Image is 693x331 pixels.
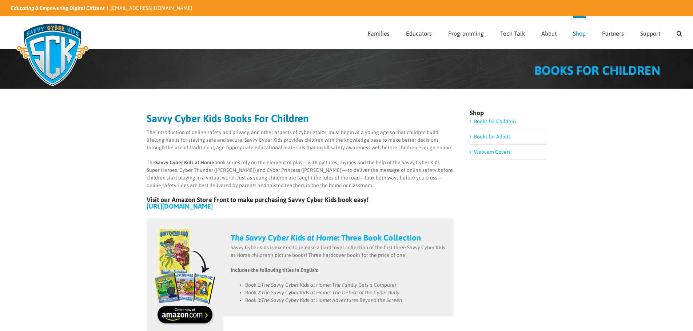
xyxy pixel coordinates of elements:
[541,16,557,48] a: About
[500,31,525,36] span: Tech Talk
[534,63,660,77] span: BOOKS FOR CHILDREN
[11,18,94,91] img: Savvy Cyber Kids Logo
[245,296,447,304] li: Book 3:
[406,16,432,48] a: Educators
[231,267,318,273] strong: Includes the following titles in English:
[474,134,511,140] a: Books for Adults
[368,16,682,48] nav: Main Menu
[231,233,338,242] em: The Savvy Cyber Kids at Home
[147,202,213,210] a: [URL][DOMAIN_NAME]
[500,16,525,48] a: Tech Talk
[470,110,546,116] h4: Shop
[602,16,624,48] a: Partners
[261,290,399,295] em: The Savvy Cyber Kids at Home: The Defeat of the Cyber Bully
[231,233,421,242] strong: : Three Book Collection
[261,282,397,288] em: The Savvy Cyber Kids at Home: The Family Gets a Computer
[147,159,454,189] p: The book series rely on the element of play—with pictures, rhymes and the help of the Savvy Cyber...
[474,118,516,124] a: Books for Children
[245,281,447,289] li: Book 1:
[11,5,105,11] i: Educating & Empowering Digital Citizens
[448,31,484,36] span: Programming
[573,16,586,48] a: Shop
[147,196,369,203] b: Visit our Amazon Store Front to make purchasing Savvy Cyber Kids book easy!
[602,31,624,36] span: Partners
[231,244,447,259] p: Savvy Cyber Kids is excited to release a hardcover collection of the first three Savvy Cyber Kids...
[147,129,454,152] p: The introduction of online safety and privacy, and other aspects of cyber ethics, must begin at a...
[147,113,309,124] strong: Savvy Cyber Kids Books For Children
[640,31,660,36] span: Support
[111,5,192,11] a: [EMAIL_ADDRESS][DOMAIN_NAME]
[261,297,402,303] em: The Savvy Cyber Kids at Home: Adventures Beyond the Screen
[406,31,432,36] span: Educators
[677,16,682,48] a: Search
[245,289,447,296] li: Book 2:
[231,233,421,242] a: The Savvy Cyber Kids at Home: Three Book Collection
[368,16,390,48] a: Families
[154,225,216,231] a: books-3-book-collection
[155,160,214,165] strong: Savvy Cyber Kids at Home
[474,149,511,155] a: Webcam Covers
[573,31,586,36] span: Shop
[640,16,660,48] a: Support
[368,31,390,36] span: Families
[448,16,484,48] a: Programming
[541,31,557,36] span: About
